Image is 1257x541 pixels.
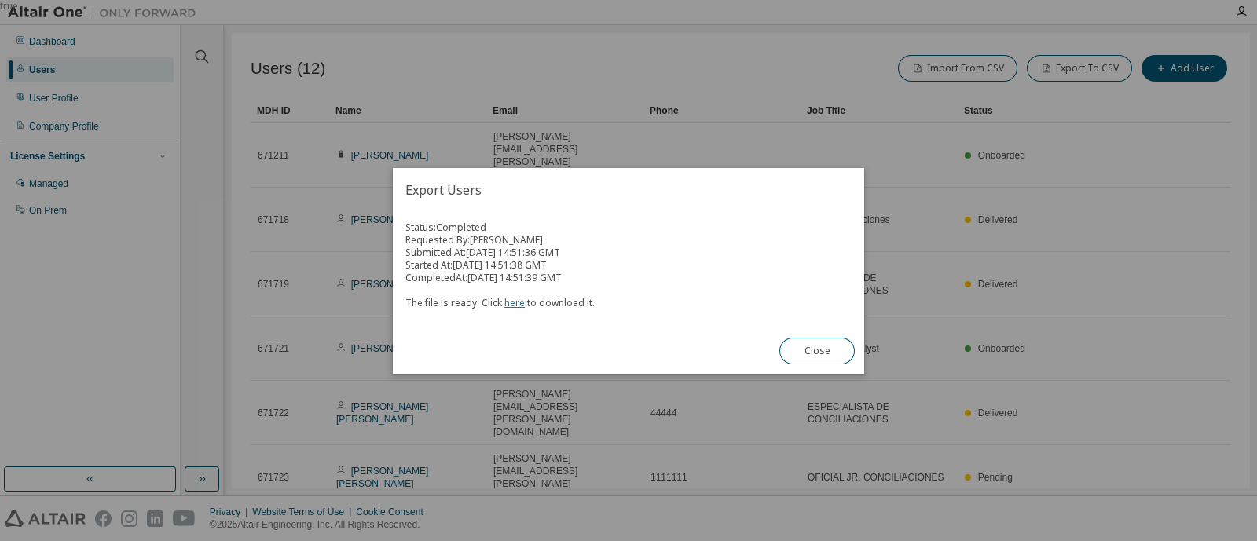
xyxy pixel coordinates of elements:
[393,168,864,212] h2: Export Users
[405,221,852,309] div: Status: Completed Requested By: [PERSON_NAME] Started At: [DATE] 14:51:38 GMT Completed At: [DATE...
[504,296,525,309] a: here
[779,338,855,364] button: Close
[405,247,852,259] div: Submitted At: [DATE] 14:51:36 GMT
[405,284,852,309] div: The file is ready. Click to download it.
